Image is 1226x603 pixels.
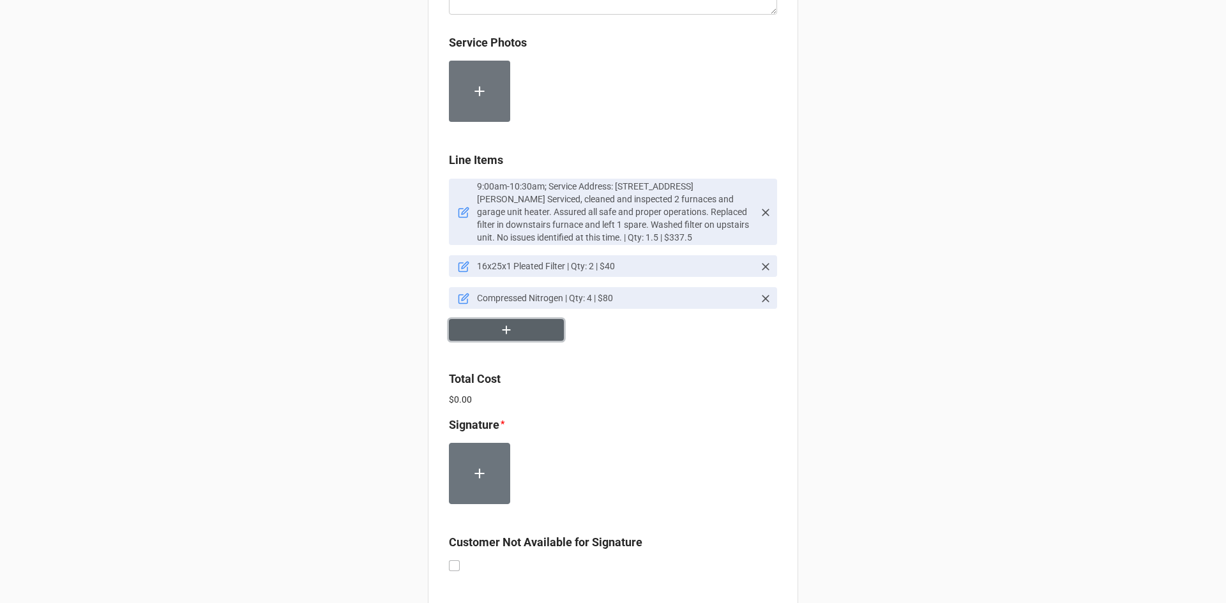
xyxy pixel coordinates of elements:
label: Service Photos [449,34,527,52]
label: Line Items [449,151,503,169]
label: Signature [449,416,499,434]
p: 9:00am-10:30am; Service Address: [STREET_ADDRESS][PERSON_NAME] Serviced, cleaned and inspected 2 ... [477,180,754,244]
b: Total Cost [449,372,501,385]
label: Customer Not Available for Signature [449,533,642,551]
p: $0.00 [449,393,777,406]
p: 16x25x1 Pleated Filter | Qty: 2 | $40 [477,260,754,272]
p: Compressed Nitrogen | Qty: 4 | $80 [477,292,754,304]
